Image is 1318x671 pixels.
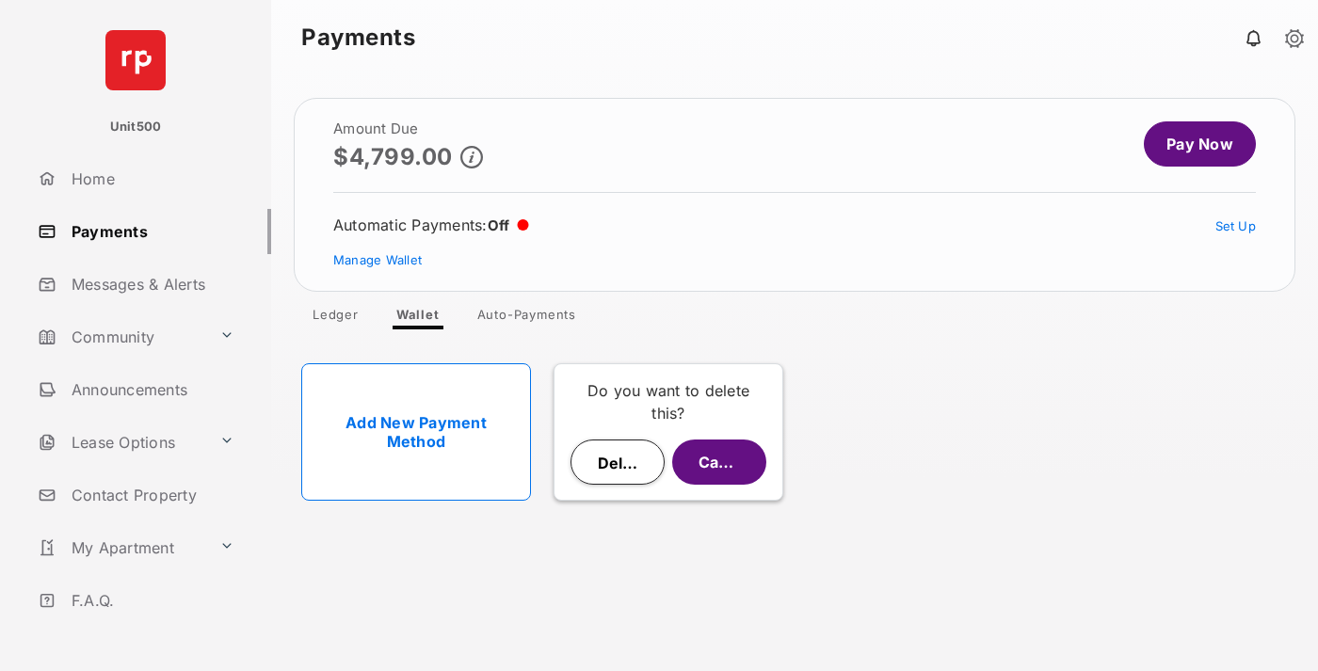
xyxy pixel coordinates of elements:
[30,367,271,412] a: Announcements
[462,307,591,329] a: Auto-Payments
[333,216,529,234] div: Automatic Payments :
[301,363,531,501] a: Add New Payment Method
[30,314,212,359] a: Community
[301,26,415,49] strong: Payments
[30,420,212,465] a: Lease Options
[381,307,455,329] a: Wallet
[598,454,647,472] span: Delete
[297,307,374,329] a: Ledger
[30,156,271,201] a: Home
[105,30,166,90] img: svg+xml;base64,PHN2ZyB4bWxucz0iaHR0cDovL3d3dy53My5vcmcvMjAwMC9zdmciIHdpZHRoPSI2NCIgaGVpZ2h0PSI2NC...
[699,453,749,471] span: Cancel
[30,262,271,307] a: Messages & Alerts
[30,578,271,623] a: F.A.Q.
[333,144,453,169] p: $4,799.00
[571,439,665,485] button: Delete
[672,439,766,485] button: Cancel
[30,209,271,254] a: Payments
[570,379,767,424] p: Do you want to delete this?
[1215,218,1257,233] a: Set Up
[333,121,483,136] h2: Amount Due
[30,472,271,518] a: Contact Property
[110,118,162,136] p: Unit500
[30,525,212,570] a: My Apartment
[488,216,510,234] span: Off
[333,252,422,267] a: Manage Wallet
